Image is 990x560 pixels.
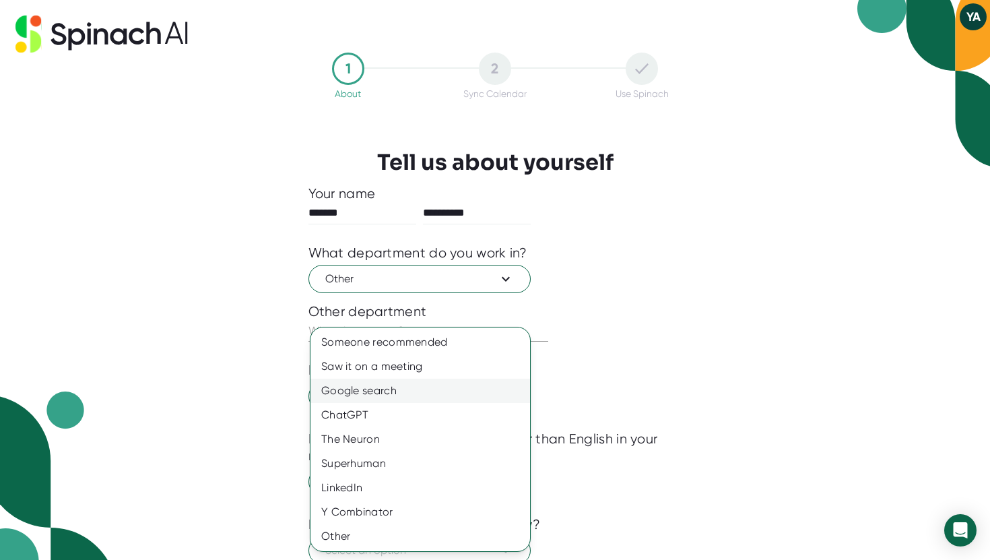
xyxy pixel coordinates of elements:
[310,452,530,476] div: Superhuman
[310,427,530,452] div: The Neuron
[310,330,530,354] div: Someone recommended
[310,354,530,379] div: Saw it on a meeting
[944,514,977,547] div: Open Intercom Messenger
[310,403,530,427] div: ChatGPT
[310,476,530,500] div: LinkedIn
[310,524,530,549] div: Other
[310,379,530,403] div: Google search
[310,500,530,524] div: Y Combinator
